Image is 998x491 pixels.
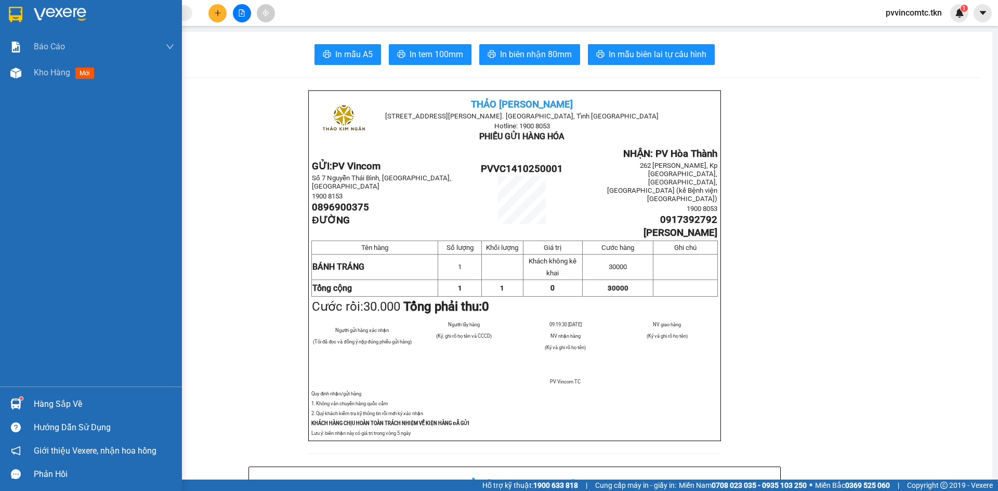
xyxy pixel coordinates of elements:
span: Cước rồi: [312,299,489,314]
span: 1900 8053 [687,205,717,213]
span: Số lượng [447,244,474,251]
img: warehouse-icon [10,68,21,78]
span: 1. Không vân chuyển hàng quốc cấm [311,401,388,406]
span: PV Vincom TC [550,379,581,384]
span: (Ký và ghi rõ họ tên) [545,344,586,350]
span: down [166,43,174,51]
span: In mẫu biên lai tự cấu hình [609,48,706,61]
span: (Ký và ghi rõ họ tên) [647,333,688,339]
span: [STREET_ADDRESS][PERSON_NAME]. [GEOGRAPHIC_DATA], Tỉnh [GEOGRAPHIC_DATA] [385,112,659,120]
span: Báo cáo [34,40,65,53]
span: Giá trị [544,244,561,251]
div: Hướng dẫn sử dụng [34,420,174,435]
strong: Tổng cộng [312,283,352,293]
div: Phản hồi [34,467,174,482]
span: 1 [962,5,966,12]
sup: 1 [20,397,23,400]
span: 30.000 [363,299,400,314]
span: 1 [458,263,462,271]
span: printer [488,50,496,60]
img: warehouse-icon [10,399,21,409]
button: printerIn biên nhận 80mm [479,44,580,65]
span: message [11,469,21,479]
span: copyright [940,482,948,489]
span: Hotline: 1900 8053 [494,122,550,130]
span: PHIẾU GỬI HÀNG HÓA [479,131,564,141]
span: 262 [PERSON_NAME], Kp [GEOGRAPHIC_DATA], [GEOGRAPHIC_DATA], [GEOGRAPHIC_DATA] (kế Bệnh viện [GEOG... [607,162,717,203]
span: plus [214,9,221,17]
span: Cung cấp máy in - giấy in: [595,480,676,491]
strong: 0369 525 060 [845,481,890,489]
span: Miền Bắc [815,480,890,491]
span: question-circle [11,422,21,432]
span: THẢO [PERSON_NAME] [471,99,573,110]
span: [PERSON_NAME] [644,227,717,238]
span: Ghi chú [674,244,697,251]
span: PV Vincom [332,161,380,172]
span: Kho hàng [34,68,70,77]
img: icon-new-feature [955,8,964,18]
span: | [898,480,899,491]
span: 1 [500,284,504,292]
strong: KHÁCH HÀNG CHỊU HOÀN TOÀN TRÁCH NHIỆM VỀ KIỆN HÀNG ĐÃ GỬI [311,420,469,426]
span: Lưu ý: biên nhận này có giá trị trong vòng 5 ngày [311,430,411,436]
span: Số 7 Nguyễn Thái Bình, [GEOGRAPHIC_DATA], [GEOGRAPHIC_DATA] [312,174,451,190]
img: solution-icon [10,42,21,52]
strong: Tổng phải thu: [403,299,489,314]
span: notification [11,446,21,456]
span: aim [262,9,269,17]
button: caret-down [974,4,992,22]
span: Hỗ trợ kỹ thuật: [482,480,578,491]
span: Quy định nhận/gửi hàng [311,391,361,396]
button: printerIn tem 100mm [389,44,471,65]
span: In biên nhận 80mm [500,48,572,61]
button: printerIn mẫu biên lai tự cấu hình [588,44,715,65]
span: Miền Nam [679,480,807,491]
button: printerIn mẫu A5 [314,44,381,65]
span: file-add [238,9,245,17]
span: 30000 [609,263,627,271]
span: 0896900375 [312,202,369,213]
span: printer [596,50,605,60]
span: (Tôi đã đọc và đồng ý nộp đúng phiếu gửi hàng) [313,339,412,344]
img: logo.jpg [5,5,62,62]
button: file-add [233,4,251,22]
span: ⚪️ [809,483,812,487]
span: Người lấy hàng [448,322,480,327]
span: printer [397,50,405,60]
span: caret-down [978,8,988,18]
span: NHẬN: PV Hòa Thành [623,148,717,160]
span: 0917392792 [660,214,717,225]
strong: 1900 633 818 [533,481,578,489]
span: In mẫu A5 [335,48,373,61]
span: PVVC1410250001 [481,163,563,175]
span: ĐƯỜNG [312,215,349,226]
span: 0 [482,299,489,314]
strong: 0708 023 035 - 0935 103 250 [712,481,807,489]
span: Giới thiệu Vexere, nhận hoa hồng [34,444,156,457]
span: 30000 [608,284,628,292]
span: 0 [550,284,555,292]
img: logo-vxr [9,7,22,22]
span: BÁNH TRÁNG [312,262,364,272]
span: Cước hàng [601,244,634,251]
span: Khách không kê khai [529,257,576,277]
sup: 1 [961,5,968,12]
span: NV giao hàng [653,322,681,327]
span: | [586,480,587,491]
span: Người gửi hàng xác nhận [335,327,389,333]
span: 1900 8153 [312,192,343,200]
span: Khối lượng [486,244,518,251]
div: Hàng sắp về [34,396,174,412]
span: mới [75,68,94,79]
img: logo [318,94,369,145]
span: printer [323,50,331,60]
span: Tên hàng [361,244,388,251]
strong: GỬI: [312,161,380,172]
span: 2. Quý khách kiểm tra kỹ thông tin rồi mới ký xác nhận [311,410,423,416]
span: 09:19:30 [DATE] [549,322,582,327]
span: 1 [458,284,462,292]
span: NV nhận hàng [550,333,581,339]
span: In tem 100mm [410,48,463,61]
li: In ngày: 09:19 14/10 [5,77,114,91]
